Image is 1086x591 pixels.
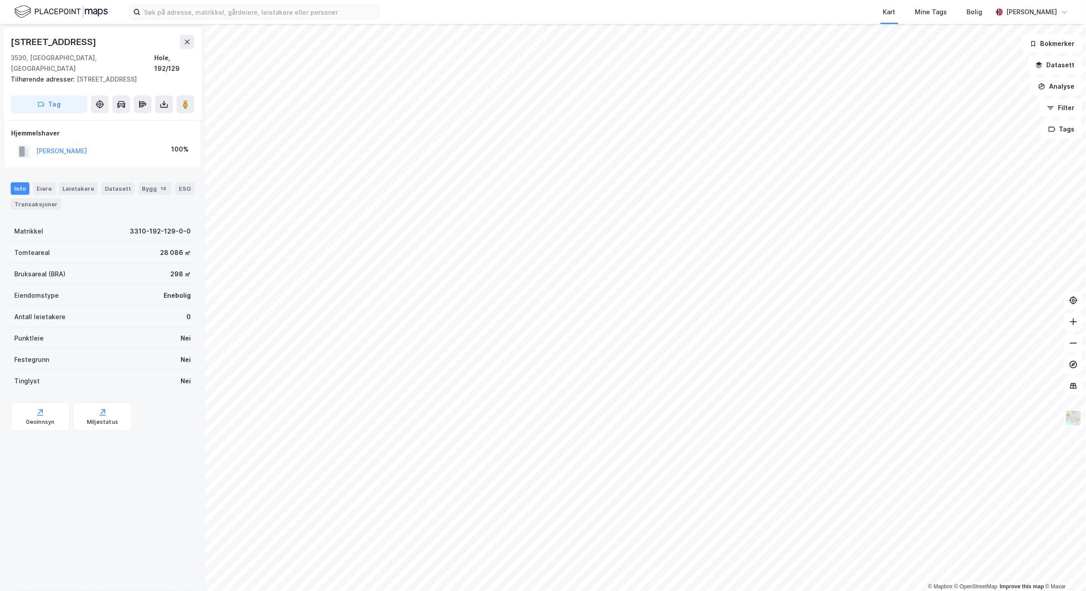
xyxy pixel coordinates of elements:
[1007,7,1057,17] div: [PERSON_NAME]
[138,182,172,195] div: Bygg
[130,226,191,237] div: 3310-192-129-0-0
[59,182,98,195] div: Leietakere
[159,184,168,193] div: 14
[26,419,55,426] div: Geoinnsyn
[1065,410,1082,427] img: Z
[11,75,77,83] span: Tilhørende adresser:
[33,182,55,195] div: Eiere
[1031,78,1082,95] button: Analyse
[14,354,49,365] div: Festegrunn
[954,583,998,590] a: OpenStreetMap
[915,7,947,17] div: Mine Tags
[967,7,983,17] div: Bolig
[1040,99,1082,117] button: Filter
[14,226,43,237] div: Matrikkel
[164,290,191,301] div: Enebolig
[11,74,187,85] div: [STREET_ADDRESS]
[1041,120,1082,138] button: Tags
[186,312,191,322] div: 0
[1041,548,1086,591] iframe: Chat Widget
[181,354,191,365] div: Nei
[11,53,154,74] div: 3530, [GEOGRAPHIC_DATA], [GEOGRAPHIC_DATA]
[11,182,29,195] div: Info
[101,182,135,195] div: Datasett
[14,247,50,258] div: Tomteareal
[14,269,66,279] div: Bruksareal (BRA)
[11,128,194,139] div: Hjemmelshaver
[11,95,87,113] button: Tag
[181,376,191,386] div: Nei
[14,290,59,301] div: Eiendomstype
[1000,583,1044,590] a: Improve this map
[154,53,194,74] div: Hole, 192/129
[175,182,194,195] div: ESG
[14,4,108,20] img: logo.f888ab2527a4732fd821a326f86c7f29.svg
[1041,548,1086,591] div: Kontrollprogram for chat
[160,247,191,258] div: 28 086 ㎡
[14,376,40,386] div: Tinglyst
[1022,35,1082,53] button: Bokmerker
[170,269,191,279] div: 298 ㎡
[11,35,98,49] div: [STREET_ADDRESS]
[928,583,953,590] a: Mapbox
[1028,56,1082,74] button: Datasett
[883,7,896,17] div: Kart
[14,333,44,344] div: Punktleie
[87,419,118,426] div: Miljøstatus
[11,198,61,210] div: Transaksjoner
[171,144,189,155] div: 100%
[140,5,378,19] input: Søk på adresse, matrikkel, gårdeiere, leietakere eller personer
[181,333,191,344] div: Nei
[14,312,66,322] div: Antall leietakere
